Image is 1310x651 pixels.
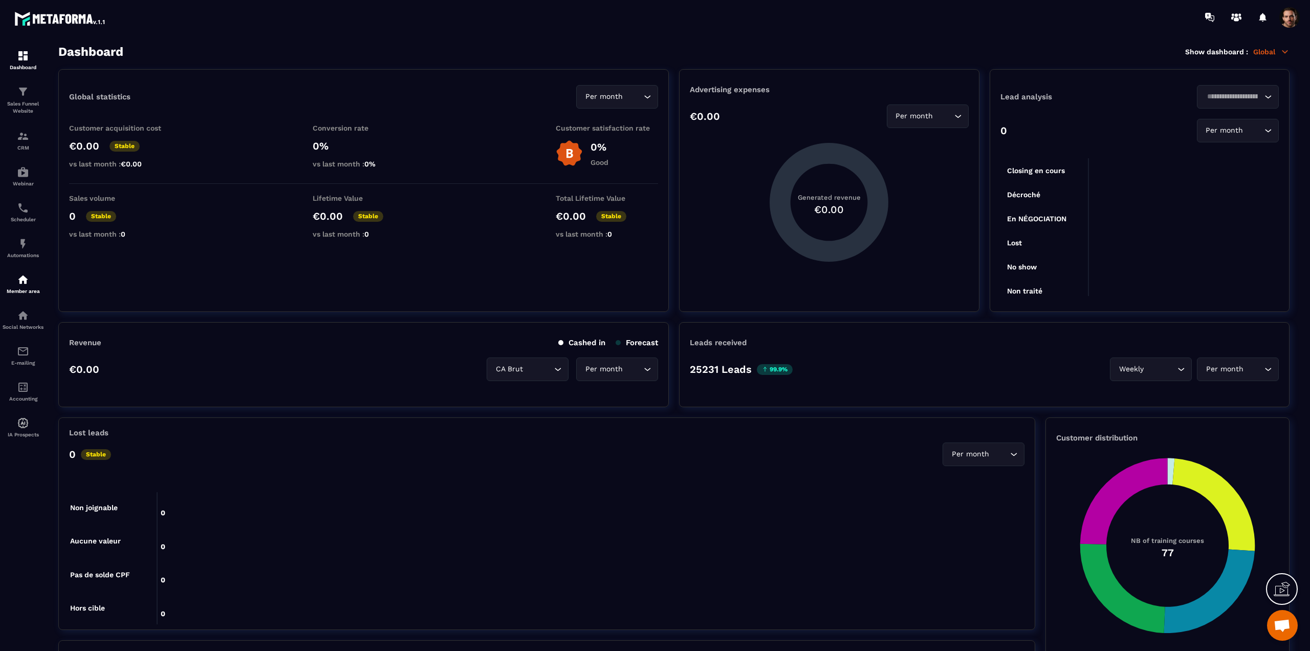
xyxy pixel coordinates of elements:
p: Lead analysis [1000,92,1140,101]
p: vs last month : [313,230,415,238]
tspan: Closing en cours [1007,166,1065,175]
p: Conversion rate [313,124,415,132]
img: formation [17,130,29,142]
p: Lifetime Value [313,194,415,202]
p: Good [591,158,608,166]
div: Open chat [1267,610,1298,641]
span: Per month [949,449,991,460]
span: Per month [1204,364,1246,375]
tspan: Décroché [1007,191,1040,199]
img: social-network [17,309,29,322]
p: Customer acquisition cost [69,124,171,132]
p: Stable [353,211,383,222]
div: Search for option [487,358,569,381]
a: automationsautomationsAutomations [3,230,43,266]
p: Advertising expenses [690,85,968,94]
p: E-mailing [3,360,43,366]
p: Show dashboard : [1185,48,1248,56]
input: Search for option [525,364,552,375]
p: €0.00 [313,210,343,222]
span: 0 [121,230,125,238]
p: Stable [86,211,116,222]
p: Cashed in [558,338,605,347]
p: Stable [596,211,626,222]
p: vs last month : [69,230,171,238]
img: automations [17,274,29,286]
p: Automations [3,253,43,258]
div: Search for option [1197,358,1279,381]
tspan: Non joignable [70,503,118,512]
p: Scheduler [3,217,43,222]
span: 0% [364,160,376,168]
tspan: Aucune valeur [70,537,121,545]
p: Global [1253,47,1290,56]
p: 0% [591,141,608,153]
img: logo [14,9,106,28]
p: Global statistics [69,92,130,101]
p: Sales volume [69,194,171,202]
input: Search for option [1246,364,1262,375]
tspan: Pas de solde CPF [70,571,130,579]
p: Total Lifetime Value [556,194,658,202]
div: Search for option [576,85,658,109]
tspan: Lost [1007,239,1022,247]
img: b-badge-o.b3b20ee6.svg [556,140,583,167]
div: Search for option [1197,85,1279,109]
input: Search for option [625,91,641,102]
a: emailemailE-mailing [3,338,43,373]
p: Customer satisfaction rate [556,124,658,132]
input: Search for option [625,364,641,375]
input: Search for option [935,111,952,122]
p: vs last month : [556,230,658,238]
p: 99.9% [757,364,793,375]
h3: Dashboard [58,45,123,59]
p: 0 [69,448,76,460]
p: vs last month : [313,160,415,168]
p: Revenue [69,338,101,347]
p: €0.00 [69,140,99,152]
span: 0 [364,230,369,238]
div: Search for option [1110,358,1192,381]
img: scheduler [17,202,29,214]
div: Search for option [576,358,658,381]
p: Forecast [616,338,658,347]
input: Search for option [1204,91,1262,102]
input: Search for option [991,449,1008,460]
img: email [17,345,29,358]
img: formation [17,50,29,62]
span: Per month [583,91,625,102]
p: 0 [1000,124,1007,137]
input: Search for option [1246,125,1262,136]
span: €0.00 [121,160,142,168]
span: Per month [1204,125,1246,136]
img: automations [17,166,29,178]
a: formationformationCRM [3,122,43,158]
tspan: Hors cible [70,604,105,612]
a: formationformationSales Funnel Website [3,78,43,122]
img: automations [17,238,29,250]
a: automationsautomationsWebinar [3,158,43,194]
p: CRM [3,145,43,151]
p: 0 [69,210,76,222]
a: formationformationDashboard [3,42,43,78]
p: Sales Funnel Website [3,100,43,115]
p: IA Prospects [3,432,43,437]
p: 25231 Leads [690,363,752,375]
p: Webinar [3,181,43,186]
img: automations [17,417,29,429]
p: Social Networks [3,324,43,330]
tspan: En NÉGOCIATION [1007,215,1066,223]
tspan: Non traité [1007,287,1042,295]
p: Member area [3,288,43,294]
p: Leads received [690,338,747,347]
span: CA Brut [493,364,525,375]
p: Dashboard [3,65,43,70]
div: Search for option [943,443,1024,466]
div: Search for option [887,104,969,128]
p: €0.00 [556,210,586,222]
span: Per month [893,111,935,122]
input: Search for option [1146,364,1175,375]
div: Search for option [1197,119,1279,142]
a: accountantaccountantAccounting [3,373,43,409]
p: €0.00 [690,110,720,122]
